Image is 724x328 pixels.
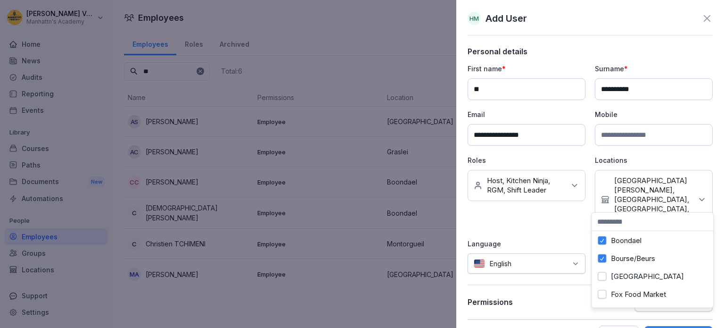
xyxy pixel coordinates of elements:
p: [GEOGRAPHIC_DATA][PERSON_NAME], [GEOGRAPHIC_DATA], [GEOGRAPHIC_DATA], Bourse/Beurs [614,176,692,223]
p: First name [468,64,585,74]
div: HM [468,12,481,25]
p: Personal details [468,47,713,56]
label: Fox Food Market [611,290,666,299]
label: Bourse/Beurs [611,254,655,263]
p: Mobile [595,109,713,119]
div: English [468,253,585,274]
p: Email [468,109,585,119]
p: Roles [468,155,585,165]
p: Language [468,239,585,249]
p: Add User [485,11,527,25]
label: [GEOGRAPHIC_DATA] [611,272,684,281]
p: Surname [595,64,713,74]
p: Host, Kitchen Ninja, RGM, Shift Leader [487,176,565,195]
label: Boondael [611,236,642,245]
p: Permissions [468,297,513,307]
img: us.svg [474,259,485,268]
p: Locations [595,155,713,165]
